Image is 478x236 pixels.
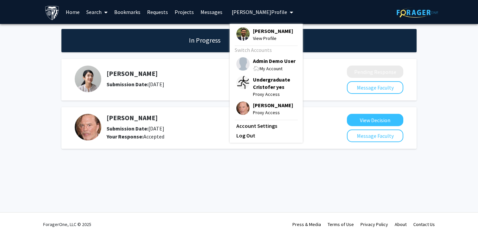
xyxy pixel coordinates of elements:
iframe: Chat [5,206,28,231]
div: Accepted [107,132,312,140]
a: Account Settings [236,122,296,130]
h1: In Progress [187,36,222,45]
div: Profile Picture[PERSON_NAME]View Profile [236,27,293,42]
a: Search [83,0,111,24]
span: [PERSON_NAME] [253,27,293,35]
a: Messages [197,0,226,24]
a: Projects [171,0,197,24]
span: View Profile [253,35,293,42]
a: Privacy Policy [360,221,388,227]
button: Message Faculty [347,81,403,94]
div: [DATE] [107,124,312,132]
h5: [PERSON_NAME] [107,70,312,78]
a: Message Faculty [347,84,403,91]
span: [PERSON_NAME] [253,102,293,109]
span: Admin Demo User [253,57,295,65]
img: Demo University Logo [45,5,60,20]
a: About [395,221,407,227]
img: Profile Picture [75,114,101,140]
a: Requests [144,0,171,24]
a: Press & Media [292,221,321,227]
button: Message Faculty [347,129,403,142]
img: Profile Picture [236,76,250,89]
a: Log Out [236,131,296,139]
a: Terms of Use [328,221,354,227]
span: Proxy Access [253,109,293,116]
b: Your Response: [107,133,143,140]
div: Switch Accounts [235,46,296,54]
div: [DATE] [107,80,312,88]
span: My Account [260,66,282,72]
button: View Decision [347,114,403,126]
img: Profile Picture [236,27,250,41]
img: Profile Picture [236,102,250,115]
button: Pending Response [347,66,403,78]
h5: [PERSON_NAME] [107,114,312,122]
img: Profile Picture [75,66,101,92]
span: [PERSON_NAME] Profile [232,9,287,15]
img: ForagerOne Logo [397,7,438,18]
b: Submission Date: [107,125,148,132]
a: Bookmarks [111,0,144,24]
span: Proxy Access [253,91,296,98]
a: Contact Us [413,221,435,227]
span: Undergraduate Cristofer yes [253,76,296,91]
b: Submission Date: [107,81,148,88]
div: Profile PictureUndergraduate Cristofer yesProxy Access [236,76,296,98]
div: Profile Picture[PERSON_NAME]Proxy Access [236,102,293,116]
a: Home [62,0,83,24]
div: Profile PictureAdmin Demo UserMy Account [236,57,295,72]
img: Profile Picture [236,57,250,71]
div: ForagerOne, LLC © 2025 [43,213,91,236]
a: Message Faculty [347,132,403,139]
